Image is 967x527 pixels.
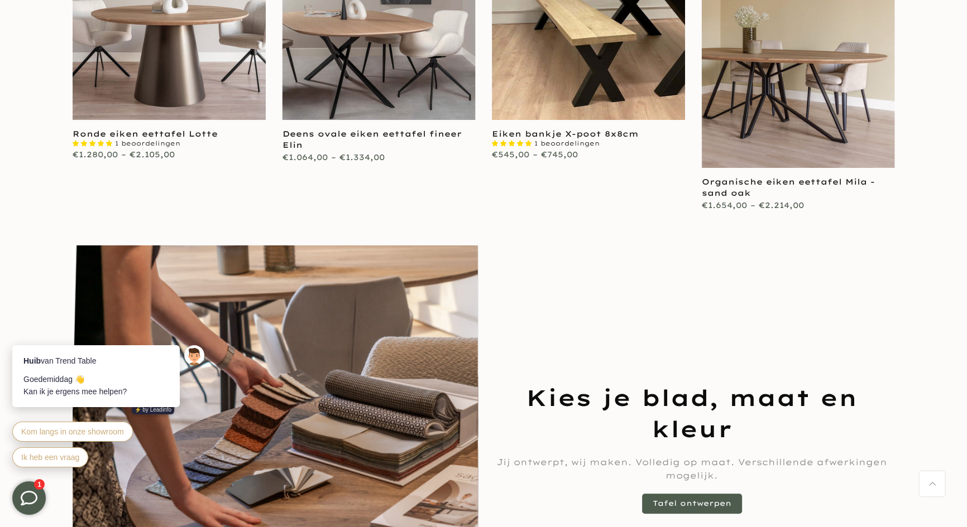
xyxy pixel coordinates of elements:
span: 5.00 stars [492,139,534,147]
a: Terug naar boven [920,471,945,496]
p: Jij ontwerpt, wij maken. Volledig op maat. Verschillende afwerkingen mogelijk. [495,456,889,482]
div: €1.654,00 – €2.214,00 [702,199,895,212]
div: €545,00 – €745,00 [492,148,685,162]
span: 1 beoordelingen [115,139,180,147]
a: Tafel ontwerpen [642,494,742,514]
div: €1.280,00 – €2.105,00 [73,148,266,162]
iframe: toggle-frame [1,470,57,526]
h3: Kies je blad, maat en kleur [495,382,889,444]
div: €1.064,00 – €1.334,00 [283,151,476,165]
span: 5.00 stars [73,139,115,147]
a: Deens ovale eiken eettafel fineer Elin [283,129,462,150]
a: Eiken bankje X-poot 8x8cm [492,129,639,139]
iframe: bot-iframe [1,291,219,481]
a: Ronde eiken eettafel Lotte [73,129,218,139]
a: Organische eiken eettafel Mila - sand oak [702,177,875,198]
span: 1 beoordelingen [534,139,600,147]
